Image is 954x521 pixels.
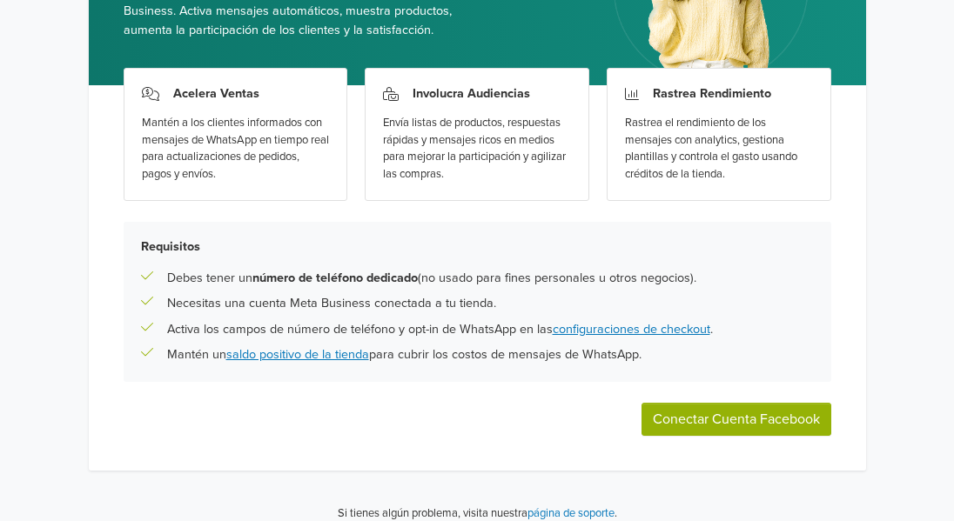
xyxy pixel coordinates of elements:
[625,115,813,183] div: Rastrea el rendimiento de los mensajes con analytics, gestiona plantillas y controla el gasto usa...
[173,86,259,101] h3: Acelera Ventas
[252,271,418,285] b: número de teléfono dedicado
[167,345,642,364] p: Mantén un para cubrir los costos de mensajes de WhatsApp.
[383,115,571,183] div: Envía listas de productos, respuestas rápidas y mensajes ricos en medios para mejorar la particip...
[141,239,814,254] h5: Requisitos
[653,86,771,101] h3: Rastrea Rendimiento
[413,86,530,101] h3: Involucra Audiencias
[527,506,615,520] a: página de soporte
[167,320,713,339] p: Activa los campos de número de teléfono y opt-in de WhatsApp en las .
[142,115,330,183] div: Mantén a los clientes informados con mensajes de WhatsApp en tiempo real para actualizaciones de ...
[167,269,696,288] p: Debes tener un (no usado para fines personales u otros negocios).
[553,322,710,337] a: configuraciones de checkout
[167,294,496,313] p: Necesitas una cuenta Meta Business conectada a tu tienda.
[226,347,369,362] a: saldo positivo de la tienda
[642,403,831,436] button: Conectar Cuenta Facebook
